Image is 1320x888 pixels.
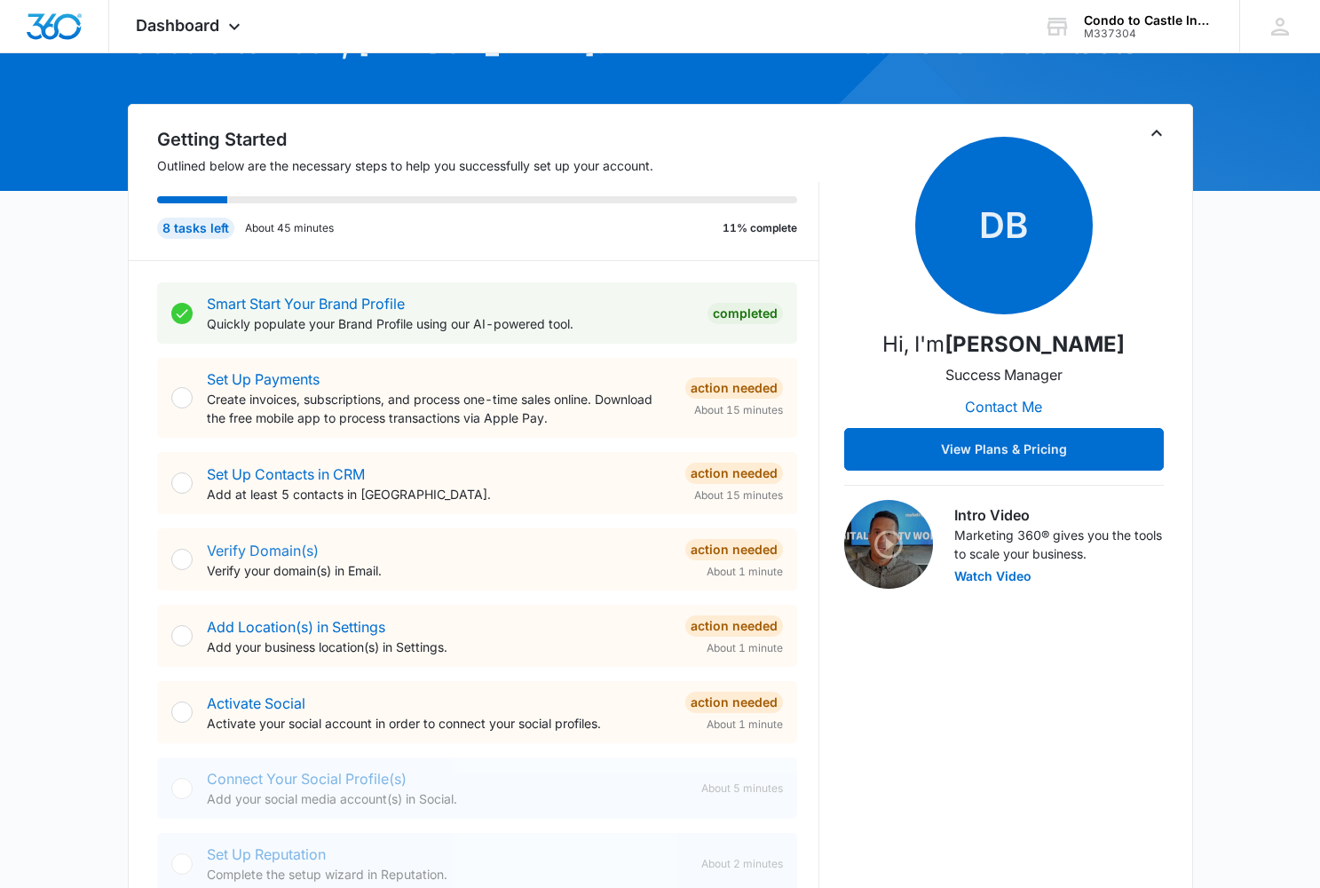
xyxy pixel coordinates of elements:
a: Smart Start Your Brand Profile [207,295,405,313]
span: About 15 minutes [694,488,783,503]
p: Outlined below are the necessary steps to help you successfully set up your account. [157,156,819,175]
p: Hi, I'm [882,329,1125,361]
p: Activate your social account in order to connect your social profiles. [207,714,671,733]
span: About 2 minutes [701,856,783,872]
p: Quickly populate your Brand Profile using our AI-powered tool. [207,314,693,333]
a: Activate Social [207,694,305,712]
span: About 1 minute [707,717,783,733]
div: Action Needed [685,539,783,560]
div: Action Needed [685,615,783,637]
div: Action Needed [685,463,783,484]
div: 8 tasks left [157,218,234,239]
span: About 15 minutes [694,402,783,418]
button: Watch Video [954,570,1031,583]
span: About 5 minutes [701,781,783,797]
p: Add your social media account(s) in Social. [207,789,687,808]
button: Contact Me [947,385,1060,428]
span: Dashboard [136,16,219,35]
div: account id [1084,28,1213,40]
p: Complete the setup wizard in Reputation. [207,865,687,884]
button: Toggle Collapse [1146,123,1167,144]
div: Action Needed [685,377,783,399]
div: Action Needed [685,692,783,713]
h2: Getting Started [157,126,819,153]
p: Add at least 5 contacts in [GEOGRAPHIC_DATA]. [207,485,671,503]
span: About 1 minute [707,564,783,580]
p: Success Manager [945,364,1063,385]
img: Intro Video [844,500,933,589]
span: DB [915,137,1093,314]
p: Add your business location(s) in Settings. [207,638,671,656]
h3: Intro Video [954,504,1164,526]
a: Verify Domain(s) [207,542,319,559]
div: account name [1084,13,1213,28]
button: View Plans & Pricing [844,428,1164,471]
p: Verify your domain(s) in Email. [207,561,671,580]
p: Create invoices, subscriptions, and process one-time sales online. Download the free mobile app t... [207,390,671,427]
span: About 1 minute [707,640,783,656]
a: Set Up Payments [207,370,320,388]
p: About 45 minutes [245,220,334,236]
strong: [PERSON_NAME] [945,331,1125,357]
a: Set Up Contacts in CRM [207,465,365,483]
a: Add Location(s) in Settings [207,618,385,636]
p: 11% complete [723,220,797,236]
div: Completed [707,303,783,324]
p: Marketing 360® gives you the tools to scale your business. [954,526,1164,563]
